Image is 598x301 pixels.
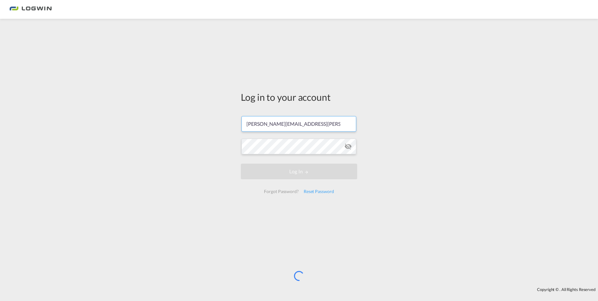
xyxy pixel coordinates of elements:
div: Forgot Password? [261,186,301,197]
img: 2761ae10d95411efa20a1f5e0282d2d7.png [9,3,52,17]
button: LOGIN [241,164,357,179]
div: Log in to your account [241,90,357,104]
div: Reset Password [301,186,337,197]
input: Enter email/phone number [241,116,356,132]
md-icon: icon-eye-off [344,143,352,150]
